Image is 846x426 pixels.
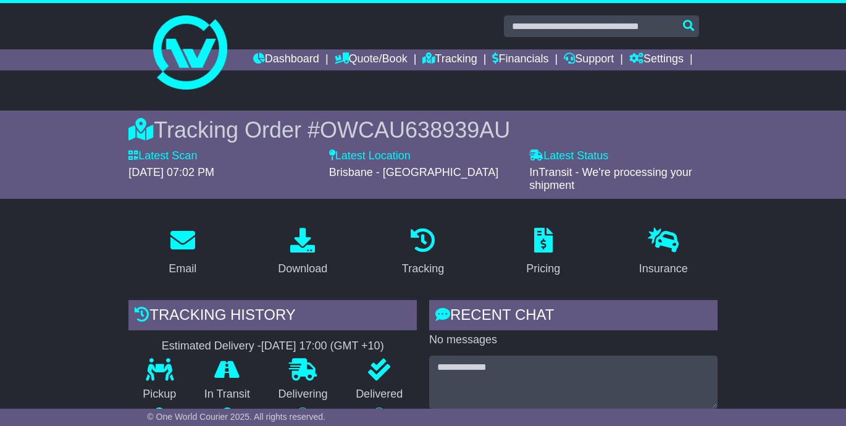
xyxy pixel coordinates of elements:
[631,223,696,282] a: Insurance
[422,49,477,70] a: Tracking
[264,388,342,401] p: Delivering
[394,223,452,282] a: Tracking
[128,166,214,178] span: [DATE] 07:02 PM
[402,261,444,277] div: Tracking
[128,117,717,143] div: Tracking Order #
[341,388,417,401] p: Delivered
[128,340,417,353] div: Estimated Delivery -
[335,49,408,70] a: Quote/Book
[128,388,190,401] p: Pickup
[529,166,692,192] span: InTransit - We're processing your shipment
[320,117,510,143] span: OWCAU638939AU
[128,300,417,333] div: Tracking history
[190,388,264,401] p: In Transit
[564,49,614,70] a: Support
[147,412,325,422] span: © One World Courier 2025. All rights reserved.
[278,261,327,277] div: Download
[128,149,197,163] label: Latest Scan
[270,223,335,282] a: Download
[518,223,568,282] a: Pricing
[529,149,608,163] label: Latest Status
[169,261,196,277] div: Email
[639,261,688,277] div: Insurance
[526,261,560,277] div: Pricing
[429,333,718,347] p: No messages
[161,223,204,282] a: Email
[492,49,548,70] a: Financials
[261,340,384,353] div: [DATE] 17:00 (GMT +10)
[329,149,411,163] label: Latest Location
[329,166,498,178] span: Brisbane - [GEOGRAPHIC_DATA]
[629,49,684,70] a: Settings
[429,300,718,333] div: RECENT CHAT
[253,49,319,70] a: Dashboard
